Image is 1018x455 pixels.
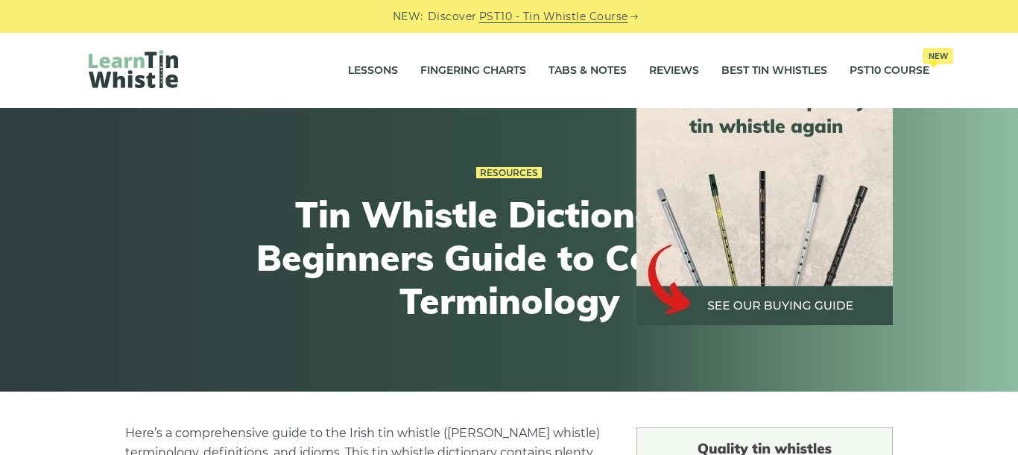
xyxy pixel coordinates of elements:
[548,52,627,90] a: Tabs & Notes
[649,52,699,90] a: Reviews
[89,50,178,88] img: LearnTinWhistle.com
[420,52,526,90] a: Fingering Charts
[721,52,827,90] a: Best Tin Whistles
[923,48,953,64] span: New
[850,52,929,90] a: PST10 CourseNew
[348,52,398,90] a: Lessons
[235,193,783,322] h1: Tin Whistle Dictionary – Beginners Guide to Common Terminology
[636,69,893,325] img: tin whistle buying guide
[476,167,542,179] a: Resources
